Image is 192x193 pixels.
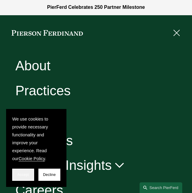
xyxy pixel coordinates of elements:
[140,182,182,193] a: Search this site
[15,84,70,97] a: Practices
[15,59,50,72] a: About
[19,156,45,161] a: Cookie Policy
[15,159,125,172] a: News & Insights
[6,109,66,187] section: Cookie banner
[17,173,29,177] span: Accept
[12,169,34,181] button: Accept
[43,173,56,177] span: Decline
[12,115,60,163] p: We use cookies to provide necessary functionality and improve your experience. Read our .
[38,169,60,181] button: Decline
